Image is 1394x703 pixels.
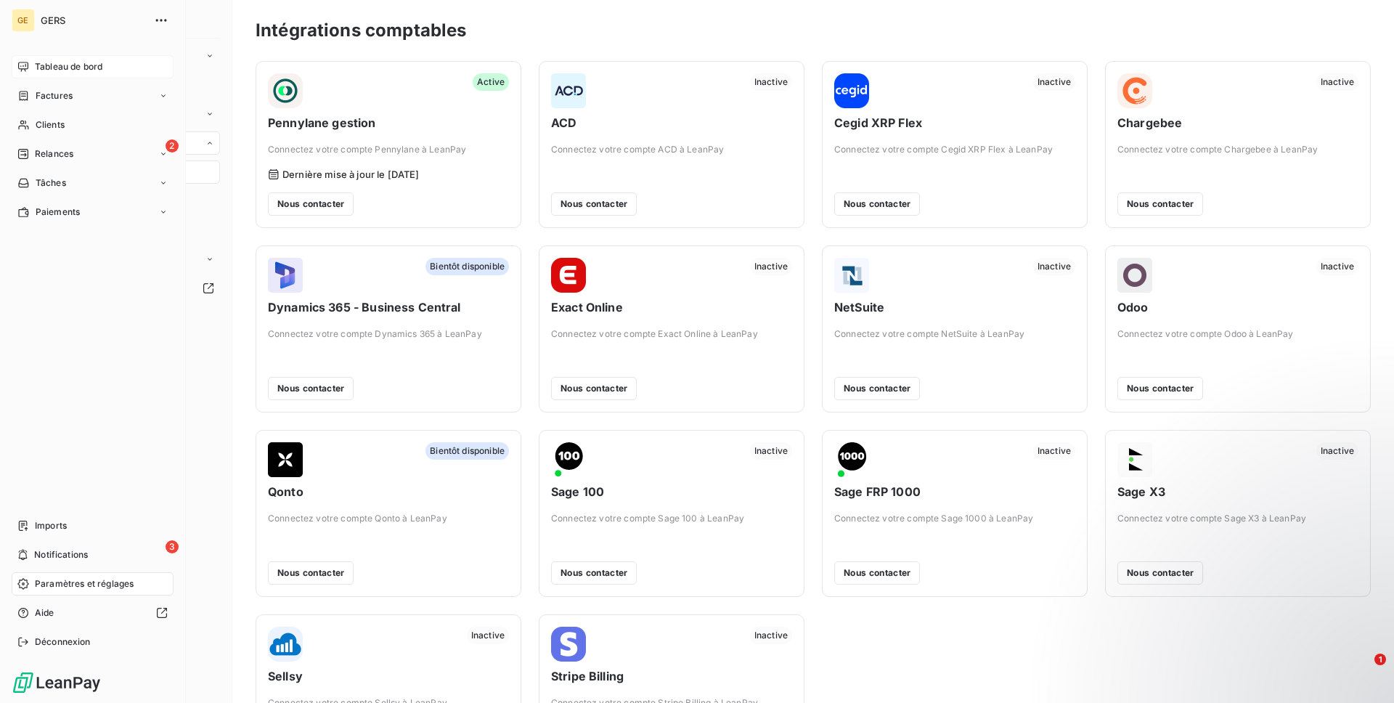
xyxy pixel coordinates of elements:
[750,73,792,91] span: Inactive
[834,442,869,477] img: Sage FRP 1000 logo
[34,548,88,561] span: Notifications
[35,60,102,73] span: Tableau de bord
[834,114,1075,131] span: Cegid XRP Flex
[1345,654,1379,688] iframe: Intercom live chat
[268,377,354,400] button: Nous contacter
[551,328,792,341] span: Connectez votre compte Exact Online à LeanPay
[551,377,637,400] button: Nous contacter
[268,114,509,131] span: Pennylane gestion
[268,298,509,316] span: Dynamics 365 - Business Central
[35,635,91,649] span: Déconnexion
[12,601,174,625] a: Aide
[1117,512,1358,525] span: Connectez votre compte Sage X3 à LeanPay
[35,147,73,160] span: Relances
[268,258,303,293] img: Dynamics 365 - Business Central logo
[551,627,586,662] img: Stripe Billing logo
[1117,377,1203,400] button: Nous contacter
[551,73,586,108] img: ACD logo
[551,114,792,131] span: ACD
[1117,328,1358,341] span: Connectez votre compte Odoo à LeanPay
[834,143,1075,156] span: Connectez votre compte Cegid XRP Flex à LeanPay
[834,512,1075,525] span: Connectez votre compte Sage 1000 à LeanPay
[1374,654,1386,665] span: 1
[750,442,792,460] span: Inactive
[12,9,35,32] div: GE
[1104,562,1394,664] iframe: Intercom notifications message
[834,377,920,400] button: Nous contacter
[834,73,869,108] img: Cegid XRP Flex logo
[551,512,792,525] span: Connectez votre compte Sage 100 à LeanPay
[1117,73,1152,108] img: Chargebee logo
[256,17,466,44] h3: Intégrations comptables
[1117,483,1358,500] span: Sage X3
[166,540,179,553] span: 3
[551,192,637,216] button: Nous contacter
[35,519,67,532] span: Imports
[268,483,509,500] span: Qonto
[750,627,792,644] span: Inactive
[36,118,65,131] span: Clients
[425,442,509,460] span: Bientôt disponible
[834,192,920,216] button: Nous contacter
[36,206,80,219] span: Paiements
[1117,192,1203,216] button: Nous contacter
[282,168,420,180] span: Dernière mise à jour le [DATE]
[268,512,509,525] span: Connectez votre compte Qonto à LeanPay
[268,328,509,341] span: Connectez votre compte Dynamics 365 à LeanPay
[1033,73,1075,91] span: Inactive
[268,561,354,585] button: Nous contacter
[1033,258,1075,275] span: Inactive
[1033,442,1075,460] span: Inactive
[1117,442,1152,477] img: Sage X3 logo
[1316,442,1358,460] span: Inactive
[1117,561,1203,585] button: Nous contacter
[551,143,792,156] span: Connectez votre compte ACD à LeanPay
[268,627,303,662] img: Sellsy logo
[268,192,354,216] button: Nous contacter
[551,298,792,316] span: Exact Online
[1117,298,1358,316] span: Odoo
[750,258,792,275] span: Inactive
[268,442,303,477] img: Qonto logo
[1117,258,1152,293] img: Odoo logo
[36,89,73,102] span: Factures
[35,606,54,619] span: Aide
[1316,258,1358,275] span: Inactive
[1117,114,1358,131] span: Chargebee
[1316,73,1358,91] span: Inactive
[1117,143,1358,156] span: Connectez votre compte Chargebee à LeanPay
[834,328,1075,341] span: Connectez votre compte NetSuite à LeanPay
[41,15,145,26] span: GERS
[268,73,303,108] img: Pennylane gestion logo
[268,143,509,156] span: Connectez votre compte Pennylane à LeanPay
[551,561,637,585] button: Nous contacter
[268,667,509,685] span: Sellsy
[834,561,920,585] button: Nous contacter
[834,298,1075,316] span: NetSuite
[834,483,1075,500] span: Sage FRP 1000
[425,258,509,275] span: Bientôt disponible
[834,258,869,293] img: NetSuite logo
[12,671,102,694] img: Logo LeanPay
[551,258,586,293] img: Exact Online logo
[36,176,66,190] span: Tâches
[166,139,179,153] span: 2
[467,627,509,644] span: Inactive
[551,442,586,477] img: Sage 100 logo
[551,483,792,500] span: Sage 100
[473,73,509,91] span: Active
[551,667,792,685] span: Stripe Billing
[35,577,134,590] span: Paramètres et réglages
